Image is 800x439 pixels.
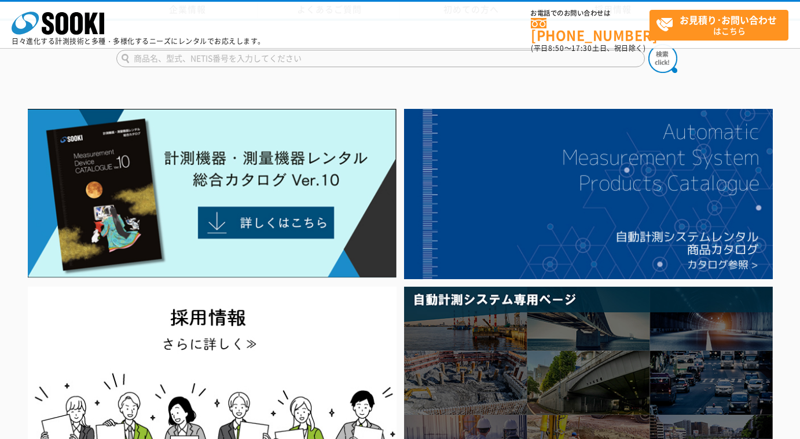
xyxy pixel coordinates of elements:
span: 8:50 [548,43,564,53]
span: (平日 ～ 土日、祝日除く) [531,43,645,53]
a: [PHONE_NUMBER] [531,18,649,42]
p: 日々進化する計測技術と多種・多様化するニーズにレンタルでお応えします。 [12,38,265,45]
img: btn_search.png [648,44,677,73]
img: 自動計測システムカタログ [404,109,773,279]
input: 商品名、型式、NETIS番号を入力してください [116,50,645,67]
span: はこちら [656,10,788,39]
span: 17:30 [571,43,592,53]
img: Catalog Ver10 [28,109,397,278]
a: お見積り･お問い合わせはこちら [649,10,788,41]
span: お電話でのお問い合わせは [531,10,649,17]
strong: お見積り･お問い合わせ [680,13,777,27]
